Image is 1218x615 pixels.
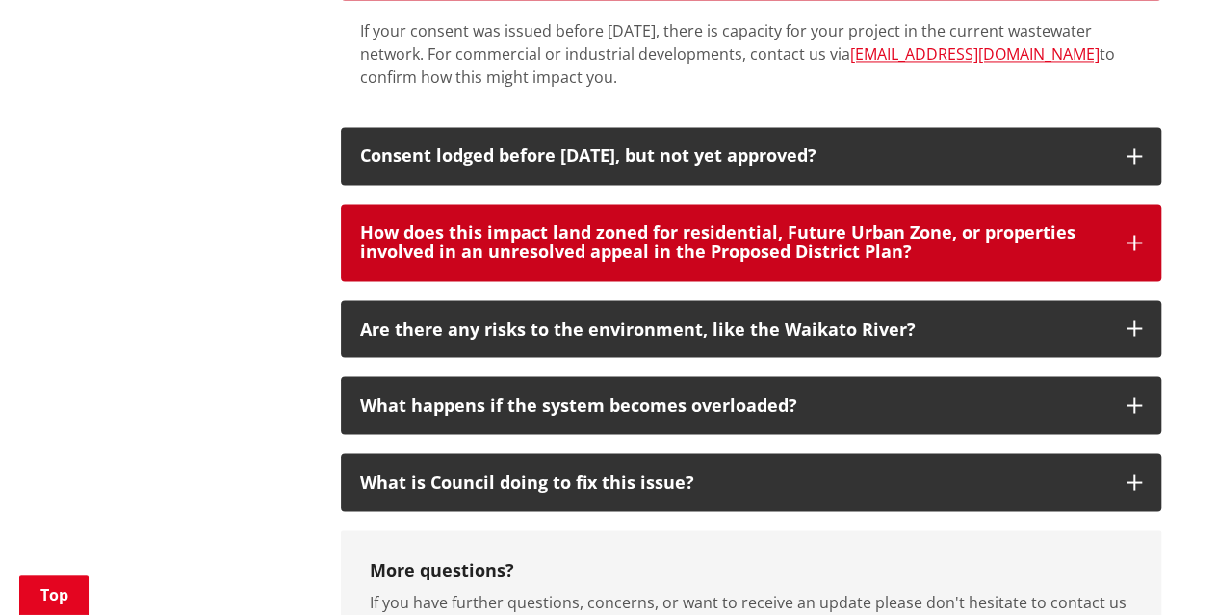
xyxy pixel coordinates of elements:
div: Are there any risks to the environment, like the Waikato River? [360,320,1107,339]
button: Consent lodged before [DATE], but not yet approved? [341,127,1161,185]
button: Are there any risks to the environment, like the Waikato River? [341,300,1161,358]
a: Top [19,575,89,615]
div: Consent lodged before [DATE], but not yet approved? [360,146,1107,166]
iframe: Messenger Launcher [1129,534,1199,603]
div: How does this impact land zoned for residential, Future Urban Zone, or properties involved in an ... [360,223,1107,262]
div: If your consent was issued before [DATE], there is capacity for your project in the current waste... [360,19,1142,89]
a: [EMAIL_ADDRESS][DOMAIN_NAME] [850,43,1100,64]
button: What is Council doing to fix this issue? [341,453,1161,511]
p: If you have further questions, concerns, or want to receive an update please don't hesitate to co... [370,590,1132,613]
div: What is Council doing to fix this issue? [360,473,1107,492]
div: What happens if the system becomes overloaded? [360,396,1107,415]
h3: More questions? [370,559,1132,580]
button: How does this impact land zoned for residential, Future Urban Zone, or properties involved in an ... [341,204,1161,281]
button: What happens if the system becomes overloaded? [341,376,1161,434]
